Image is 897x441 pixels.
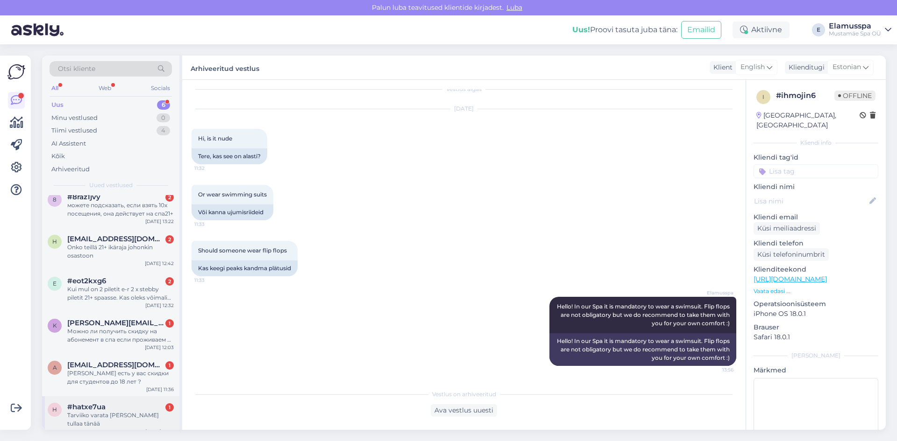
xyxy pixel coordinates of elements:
[157,113,170,123] div: 0
[165,403,174,412] div: 1
[754,182,878,192] p: Kliendi nimi
[754,351,878,360] div: [PERSON_NAME]
[432,390,496,399] span: Vestlus on arhiveeritud
[740,62,765,72] span: English
[145,218,174,225] div: [DATE] 13:22
[165,277,174,286] div: 2
[198,191,267,198] span: Or wear swimming suits
[51,100,64,110] div: Uus
[198,247,287,254] span: Should someone wear flip flops
[733,21,790,38] div: Aktiivne
[52,406,57,413] span: h
[52,238,57,245] span: h
[192,148,267,164] div: Tere, kas see on alasti?
[89,181,133,189] span: Uued vestlused
[762,93,764,100] span: i
[53,280,57,287] span: e
[165,193,174,202] div: 2
[51,152,65,161] div: Kõik
[58,64,95,74] span: Otsi kliente
[7,63,25,81] img: Askly Logo
[812,23,825,36] div: E
[165,235,174,244] div: 2
[67,411,174,428] div: Tarviiko varata [PERSON_NAME] tullaa tänää
[754,287,878,295] p: Vaata edasi ...
[681,21,721,39] button: Emailid
[754,248,829,261] div: Küsi telefoninumbrit
[754,322,878,332] p: Brauser
[67,327,174,344] div: Можно ли получить скидку на абонемент в спа если проживаем в house by [PERSON_NAME]?
[51,126,97,135] div: Tiimi vestlused
[754,222,820,235] div: Küsi meiliaadressi
[145,344,174,351] div: [DATE] 12:03
[67,201,174,218] div: можете подсказать, если взять 10x посещения, она действует на спа21+
[67,193,100,201] span: #8raz1jvy
[149,82,172,94] div: Socials
[829,22,881,30] div: Elamusspa
[145,260,174,267] div: [DATE] 12:42
[754,212,878,222] p: Kliendi email
[194,277,229,284] span: 11:33
[431,404,497,417] div: Ava vestlus uuesti
[67,403,106,411] span: #hatxe7ua
[785,63,825,72] div: Klienditugi
[754,265,878,274] p: Klienditeekond
[192,260,298,276] div: Kas keegi peaks kandma plätusid
[754,164,878,178] input: Lisa tag
[50,82,60,94] div: All
[157,100,170,110] div: 6
[67,277,106,285] span: #eot2kxg6
[829,30,881,37] div: Mustamäe Spa OÜ
[504,3,525,12] span: Luba
[67,243,174,260] div: Onko teillä 21+ ikäraja johonkin osastoon
[710,63,733,72] div: Klient
[67,361,164,369] span: ariford.60@gmail.com
[754,365,878,375] p: Märkmed
[192,204,273,220] div: Või kanna ujumisriideid
[549,333,736,366] div: Hello! In our Spa it is mandatory to wear a swimsuit. Flip flops are not obligatory but we do rec...
[67,285,174,302] div: Kui mul on 2 piletit e-r 2 x stebby piletit 21+ spaasse. Kas oleks võimalik [PERSON_NAME] realise...
[53,322,57,329] span: k
[53,364,57,371] span: a
[194,165,229,172] span: 11:32
[67,369,174,386] div: [PERSON_NAME] есть у вас скидки для студентов до 18 лет ?
[754,139,878,147] div: Kliendi info
[53,196,57,203] span: 8
[776,90,834,101] div: # ihmojin6
[754,299,878,309] p: Operatsioonisüsteem
[67,235,164,243] span: hkoponen84@gmail.com
[145,302,174,309] div: [DATE] 12:32
[157,126,170,135] div: 4
[192,85,736,93] div: Vestlus algas
[754,309,878,319] p: iPhone OS 18.0.1
[165,361,174,370] div: 1
[834,91,876,101] span: Offline
[833,62,861,72] span: Estonian
[145,428,174,435] div: [DATE] 10:41
[754,238,878,248] p: Kliendi telefon
[756,111,860,130] div: [GEOGRAPHIC_DATA], [GEOGRAPHIC_DATA]
[754,332,878,342] p: Safari 18.0.1
[97,82,113,94] div: Web
[754,275,827,283] a: [URL][DOMAIN_NAME]
[146,386,174,393] div: [DATE] 11:36
[51,139,86,148] div: AI Assistent
[557,303,731,327] span: Hello! In our Spa it is mandatory to wear a swimsuit. Flip flops are not obligatory but we do rec...
[191,61,259,74] label: Arhiveeritud vestlus
[754,153,878,162] p: Kliendi tag'id
[67,319,164,327] span: kristina.princ20@gmail.com
[194,221,229,228] span: 11:33
[572,25,590,34] b: Uus!
[198,135,232,142] span: Hi, is it nude
[51,165,90,174] div: Arhiveeritud
[51,113,98,123] div: Minu vestlused
[572,24,677,35] div: Proovi tasuta juba täna:
[829,22,891,37] a: ElamusspaMustamäe Spa OÜ
[754,196,868,206] input: Lisa nimi
[165,319,174,328] div: 1
[192,105,736,113] div: [DATE]
[698,366,733,373] span: 13:56
[698,289,733,296] span: Elamusspa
